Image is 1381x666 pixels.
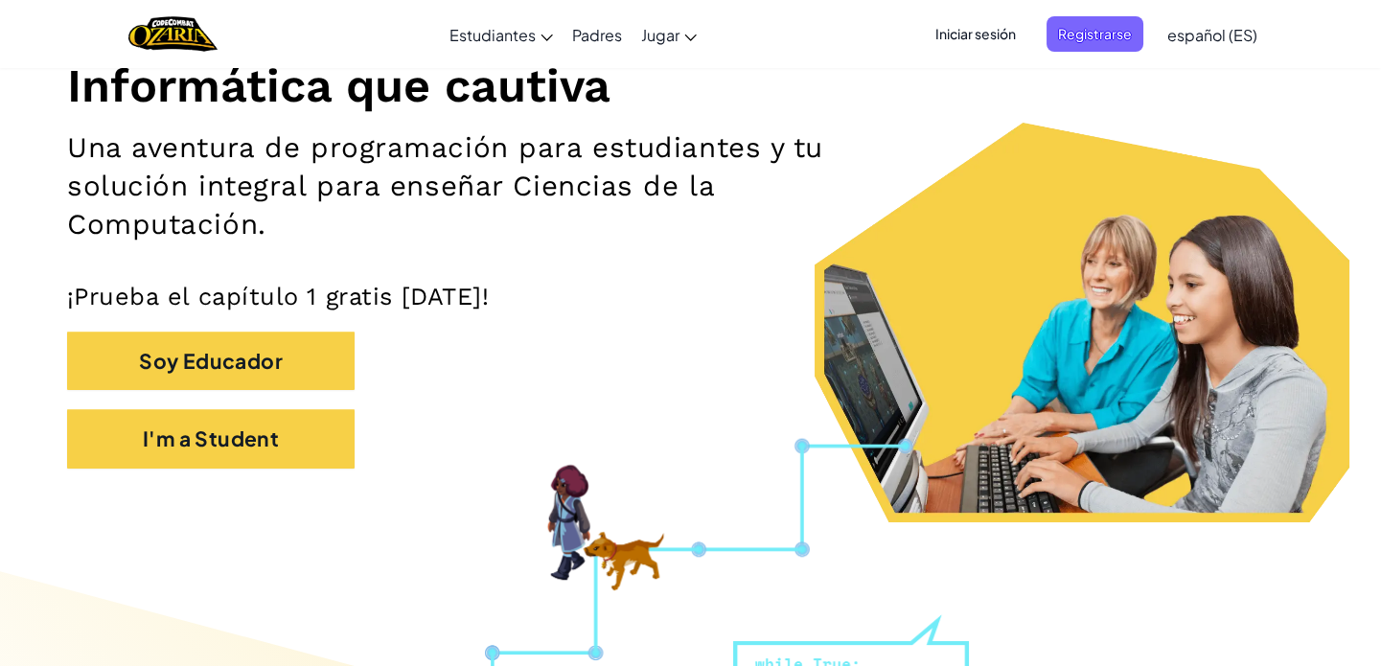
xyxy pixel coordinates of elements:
h1: Informática que cautiva [67,57,1314,114]
a: Jugar [632,9,706,60]
button: Registrarse [1047,16,1143,52]
h2: Una aventura de programación para estudiantes y tu solución integral para enseñar Ciencias de la ... [67,128,903,243]
a: Ozaria by CodeCombat logo [128,14,218,54]
a: Padres [563,9,632,60]
span: español (ES) [1167,25,1257,45]
a: español (ES) [1158,9,1267,60]
button: Iniciar sesión [924,16,1027,52]
span: Estudiantes [449,25,536,45]
button: I'm a Student [67,409,355,469]
p: ¡Prueba el capítulo 1 gratis [DATE]! [67,282,1314,312]
span: Jugar [641,25,679,45]
a: Estudiantes [440,9,563,60]
img: Home [128,14,218,54]
button: Soy Educador [67,332,355,391]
